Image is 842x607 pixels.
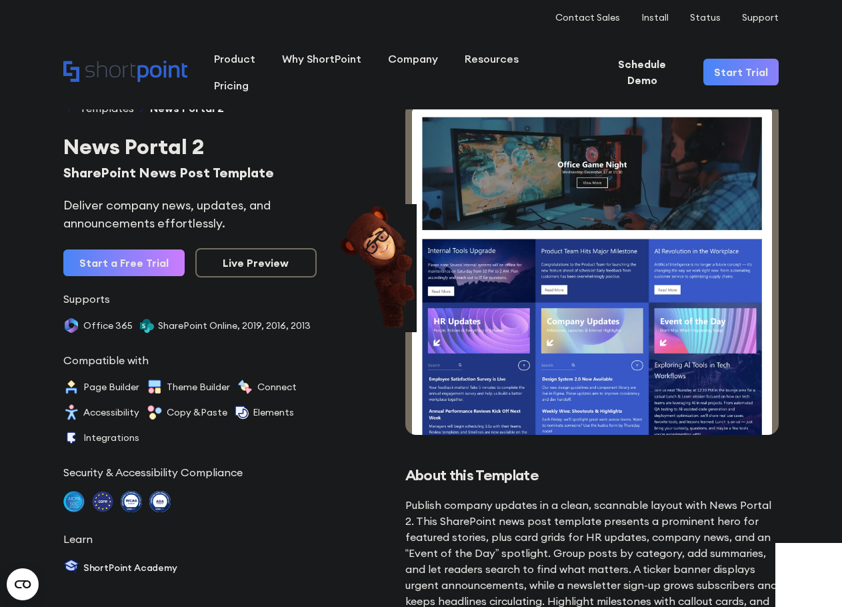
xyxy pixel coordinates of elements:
[63,534,93,544] div: Learn
[158,321,311,330] div: SharePoint Online, 2019, 2016, 2013
[83,382,139,392] div: Page Builder
[257,382,297,392] div: Connect
[63,558,177,578] a: ShortPoint Academy
[150,103,224,113] div: News Portal 2
[405,467,779,484] h2: About this Template
[7,568,39,600] button: Open CMP widget
[63,61,187,83] a: Home
[79,103,134,113] div: Templates
[375,45,451,72] a: Company
[269,45,375,72] a: Why ShortPoint
[63,131,317,163] div: News Portal 2
[195,248,317,277] a: Live Preview
[201,45,269,72] a: Product
[167,408,227,417] div: Copy &Paste
[63,355,149,366] div: Compatible with
[214,77,249,93] div: Pricing
[63,491,85,512] img: soc 2
[83,433,139,442] div: Integrations
[703,59,779,85] a: Start Trial
[63,249,185,276] a: Start a Free Trial
[63,163,317,183] div: SharePoint News Post Template
[63,467,243,478] div: Security & Accessibility Compliance
[555,12,620,23] a: Contact Sales
[690,12,721,23] a: Status
[641,12,669,23] a: Install
[451,45,532,72] a: Resources
[742,12,779,23] a: Support
[83,321,133,330] div: Office 365
[282,51,361,67] div: Why ShortPoint
[388,51,438,67] div: Company
[253,408,294,417] div: Elements
[465,51,519,67] div: Resources
[63,196,317,232] div: Deliver company news, updates, and announcements effortlessly.
[83,561,177,575] div: ShortPoint Academy
[167,382,230,392] div: Theme Builder
[214,51,255,67] div: Product
[591,51,693,93] a: Schedule Demo
[83,408,139,417] div: Accessibility
[775,543,842,607] iframe: Chat Widget
[201,72,262,99] a: Pricing
[63,293,110,304] div: Supports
